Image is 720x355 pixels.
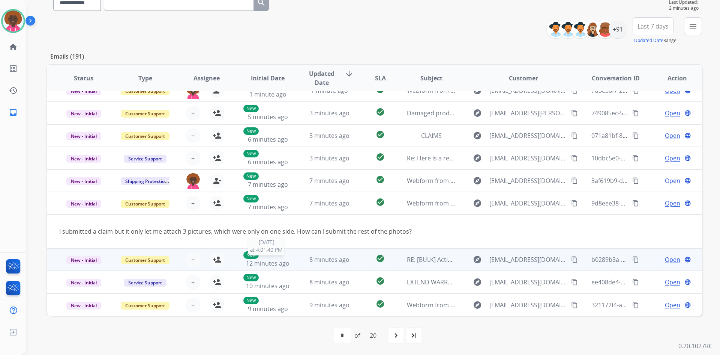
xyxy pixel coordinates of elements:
span: [EMAIL_ADDRESS][PERSON_NAME][DOMAIN_NAME] [489,109,567,118]
span: + [191,278,195,287]
mat-icon: home [9,42,18,51]
mat-icon: check_circle [376,254,385,263]
span: 3af619b9-d7ce-498d-be14-9b7a7d1d17c2 [591,177,707,185]
span: Type [138,74,152,83]
span: 1 minute ago [249,90,286,98]
span: [EMAIL_ADDRESS][DOMAIN_NAME] [489,301,567,310]
span: RE: [BULK] Action required: Extend claim approved for replacement [407,255,597,264]
img: avatar [3,11,24,32]
mat-icon: content_copy [571,177,578,184]
span: Webform from [EMAIL_ADDRESS][DOMAIN_NAME] on [DATE] [407,199,577,207]
span: + [191,199,195,208]
button: + [186,196,201,211]
span: b0289b3a-51e0-45a4-b68e-4178bb6da37d [591,255,709,264]
th: Action [640,65,702,91]
img: agent-avatar [186,173,201,189]
button: + [186,128,201,143]
span: 5 minutes ago [248,113,288,121]
span: 7 minutes ago [248,203,288,211]
mat-icon: history [9,86,18,95]
mat-icon: content_copy [632,155,639,162]
span: Shipping Protection [121,177,172,185]
mat-icon: inbox [9,108,18,117]
span: 321172f4-a352-4cdb-933b-19a10113413f [591,301,705,309]
span: Damaged product [407,109,459,117]
span: 8 minutes ago [309,255,349,264]
span: Open [665,131,680,140]
span: Customer Support [121,110,169,118]
span: Open [665,255,680,264]
span: + [191,109,195,118]
button: + [186,151,201,166]
mat-icon: explore [473,301,482,310]
span: ee408de4-8294-4c10-8d4a-a43c177c7acd [591,278,706,286]
p: Emails (191) [47,52,87,61]
mat-icon: explore [473,109,482,118]
span: 7 minutes ago [248,180,288,189]
mat-icon: content_copy [571,256,578,263]
p: New [243,172,259,180]
span: Customer Support [121,200,169,208]
p: New [243,105,259,112]
span: Initial Date [251,74,285,83]
span: Service Support [124,155,166,163]
div: 20 [364,328,382,343]
mat-icon: content_copy [632,132,639,139]
span: New - Initial [66,155,101,163]
span: Open [665,109,680,118]
mat-icon: content_copy [571,155,578,162]
span: 3 minutes ago [309,131,349,140]
span: 12 minutes ago [246,259,289,267]
mat-icon: explore [473,176,482,185]
span: 3 minutes ago [309,109,349,117]
span: + [191,255,195,264]
mat-icon: language [684,256,691,263]
mat-icon: language [684,177,691,184]
mat-icon: check_circle [376,175,385,184]
mat-icon: explore [473,255,482,264]
p: New [243,150,259,157]
span: 9 minutes ago [248,305,288,313]
span: Assignee [193,74,220,83]
span: Open [665,301,680,310]
span: [EMAIL_ADDRESS][DOMAIN_NAME] [489,255,567,264]
mat-icon: check_circle [376,130,385,139]
button: + [186,275,201,290]
span: 8 minutes ago [309,278,349,286]
span: Open [665,199,680,208]
button: + [186,106,201,121]
mat-icon: explore [473,154,482,163]
div: of [354,331,360,340]
span: Last 7 days [637,25,669,28]
span: 10dbc5e0-2754-413f-afb8-6f6ffba4fa95 [591,154,699,162]
span: New - Initial [66,110,101,118]
mat-icon: check_circle [376,276,385,286]
mat-icon: person_add [213,131,222,140]
mat-icon: language [684,132,691,139]
mat-icon: language [684,200,691,207]
mat-icon: content_copy [632,279,639,286]
div: +91 [609,20,627,38]
mat-icon: explore [473,131,482,140]
span: 7 minutes ago [309,177,349,185]
p: New [243,127,259,135]
span: Open [665,278,680,287]
span: Re: Here is a recap of our conversation regarding your [DOMAIN_NAME] request [407,154,633,162]
mat-icon: content_copy [632,302,639,308]
mat-icon: check_circle [376,198,385,207]
mat-icon: person_add [213,278,222,287]
mat-icon: content_copy [571,132,578,139]
p: 0.20.1027RC [678,341,712,350]
mat-icon: list_alt [9,64,18,73]
mat-icon: content_copy [632,200,639,207]
span: Webform from [EMAIL_ADDRESS][DOMAIN_NAME] on [DATE] [407,301,577,309]
mat-icon: content_copy [571,110,578,116]
span: [EMAIL_ADDRESS][DOMAIN_NAME] [489,278,567,287]
span: [EMAIL_ADDRESS][DOMAIN_NAME] [489,199,567,208]
mat-icon: language [684,155,691,162]
button: + [186,252,201,267]
span: New - Initial [66,200,101,208]
mat-icon: person_add [213,301,222,310]
span: New - Initial [66,279,101,287]
span: 10 minutes ago [246,282,289,290]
